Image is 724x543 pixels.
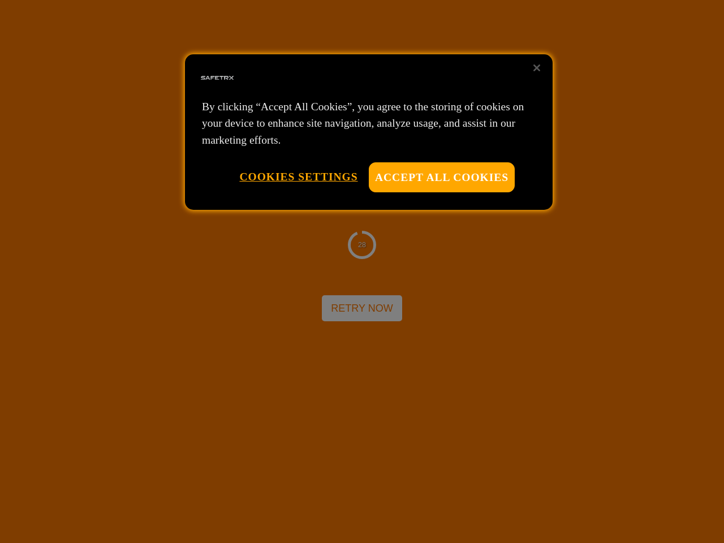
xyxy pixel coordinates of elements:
button: Close [524,55,549,80]
img: Safe Tracks [199,60,235,96]
p: By clicking “Accept All Cookies”, you agree to the storing of cookies on your device to enhance s... [202,98,536,148]
div: Privacy [185,54,553,210]
button: Accept All Cookies [369,162,515,192]
button: Cookies Settings [239,162,357,191]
